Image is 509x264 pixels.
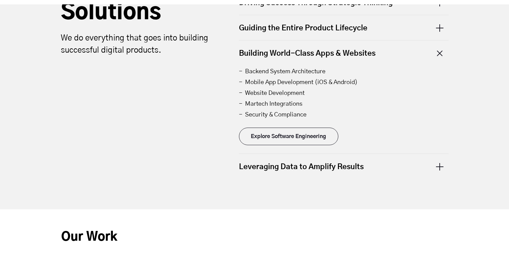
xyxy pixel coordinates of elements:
[61,32,213,56] p: We do everything that goes into building successful digital products.
[239,154,449,179] div: Leveraging Data to Amplify Results
[239,77,449,88] li: - Mobile App Development (iOS & Android)
[239,15,449,40] div: Guiding the Entire Product Lifecycle
[239,66,449,77] li: - Backend System Architecture
[239,88,449,99] li: - Website Development
[239,128,338,145] a: Explore Software Engineering
[239,99,449,109] li: - Martech Integrations
[239,41,449,65] div: Building World-Class Apps & Websites
[239,109,449,120] li: - Security & Compliance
